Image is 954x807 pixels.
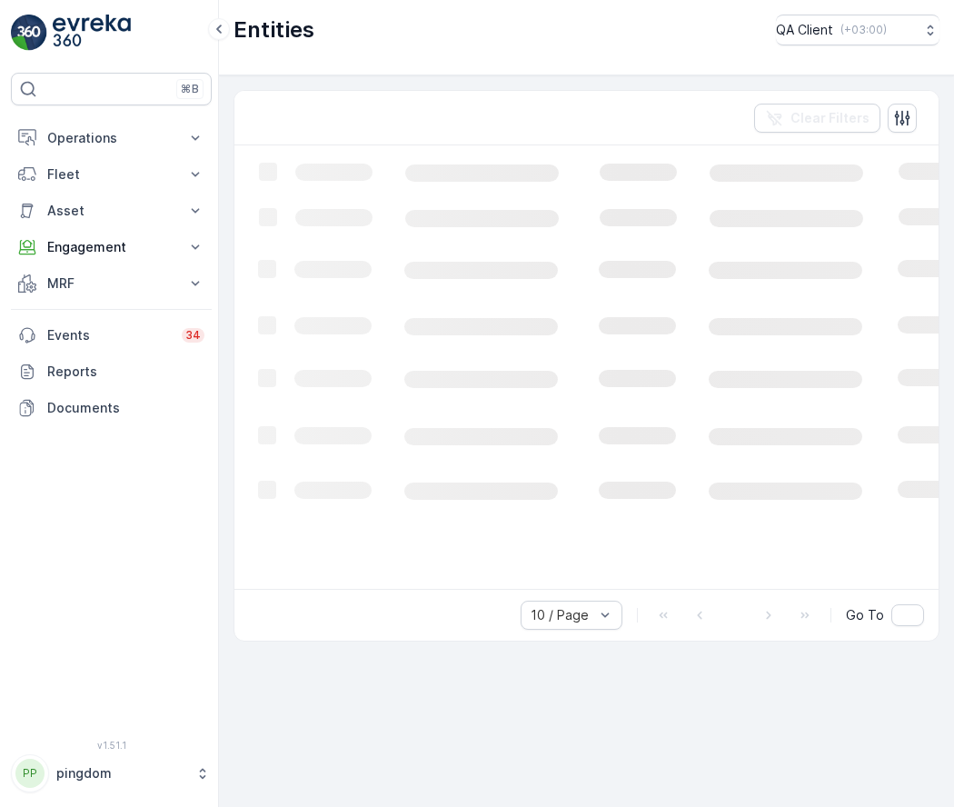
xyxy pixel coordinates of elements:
button: Engagement [11,229,212,265]
p: pingdom [56,764,186,782]
p: Clear Filters [790,109,870,127]
p: Fleet [47,165,175,184]
span: v 1.51.1 [11,740,212,751]
button: MRF [11,265,212,302]
button: Asset [11,193,212,229]
p: 34 [185,328,201,343]
button: Operations [11,120,212,156]
p: ( +03:00 ) [840,23,887,37]
p: Asset [47,202,175,220]
img: logo_light-DOdMpM7g.png [53,15,131,51]
p: Engagement [47,238,175,256]
a: Reports [11,354,212,390]
span: Go To [846,606,884,624]
img: logo [11,15,47,51]
a: Documents [11,390,212,426]
button: Clear Filters [754,104,880,133]
div: PP [15,759,45,788]
p: MRF [47,274,175,293]
button: Fleet [11,156,212,193]
p: QA Client [776,21,833,39]
p: Reports [47,363,204,381]
button: QA Client(+03:00) [776,15,939,45]
p: ⌘B [181,82,199,96]
p: Entities [234,15,314,45]
button: PPpingdom [11,754,212,792]
a: Events34 [11,317,212,354]
p: Documents [47,399,204,417]
p: Events [47,326,171,344]
p: Operations [47,129,175,147]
